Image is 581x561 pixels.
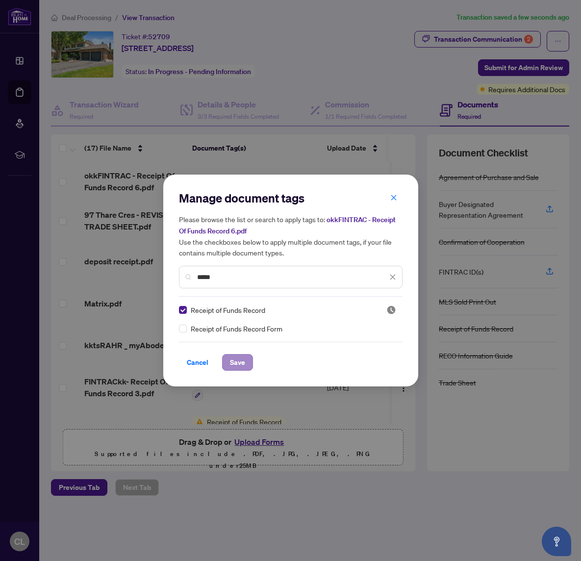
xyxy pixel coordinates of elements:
span: Save [230,355,245,370]
img: status [386,305,396,315]
span: Cancel [187,355,208,370]
span: Pending Review [386,305,396,315]
span: close [390,194,397,201]
h5: Please browse the list or search to apply tags to: Use the checkboxes below to apply multiple doc... [179,214,403,258]
button: Cancel [179,354,216,371]
span: Receipt of Funds Record [191,305,265,315]
span: close [389,274,396,280]
button: Save [222,354,253,371]
button: Open asap [542,527,571,556]
h2: Manage document tags [179,190,403,206]
span: Receipt of Funds Record Form [191,323,282,334]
